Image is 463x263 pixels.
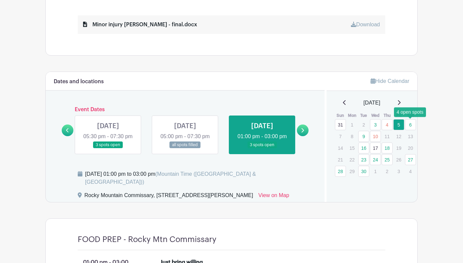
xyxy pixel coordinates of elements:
a: 16 [358,142,369,153]
div: Minor injury [PERSON_NAME] - final.docx [83,21,197,29]
p: 13 [405,131,416,141]
p: 2 [382,166,393,176]
p: 8 [347,131,358,141]
p: 22 [347,154,358,165]
th: Sun [335,112,346,119]
p: 1 [347,120,358,130]
a: 9 [358,131,369,142]
th: Tue [358,112,370,119]
th: Fri [393,112,405,119]
a: Download [351,22,380,27]
a: 28 [335,166,346,177]
a: View on Map [259,191,289,202]
a: 25 [382,154,393,165]
span: [DATE] [364,99,380,107]
p: 15 [347,143,358,153]
p: 14 [335,143,346,153]
a: 17 [370,142,381,153]
p: 20 [405,143,416,153]
th: Wed [370,112,381,119]
a: 24 [370,154,381,165]
a: 3 [370,119,381,130]
a: 30 [358,166,369,177]
a: Hide Calendar [371,78,409,84]
p: 19 [393,143,404,153]
a: 6 [405,119,416,130]
a: 23 [358,154,369,165]
a: 10 [370,131,381,142]
p: 3 [393,166,404,176]
h6: Dates and locations [54,79,104,85]
p: 29 [347,166,358,176]
div: Rocky Mountain Commissary, [STREET_ADDRESS][PERSON_NAME] [84,191,253,202]
a: 4 [382,119,393,130]
p: 1 [370,166,381,176]
a: 27 [405,154,416,165]
h4: FOOD PREP - Rocky Mtn Commissary [78,235,216,244]
th: Mon [346,112,358,119]
div: [DATE] 01:00 pm to 03:00 pm [85,170,317,186]
p: 26 [393,154,404,165]
p: 21 [335,154,346,165]
span: (Mountain Time ([GEOGRAPHIC_DATA] & [GEOGRAPHIC_DATA])) [85,171,256,185]
a: 5 [393,119,404,130]
p: 4 [405,166,416,176]
h6: Event Dates [73,107,297,113]
p: 7 [335,131,346,141]
p: 11 [382,131,393,141]
p: 2 [358,120,369,130]
a: 31 [335,119,346,130]
th: Thu [381,112,393,119]
a: 18 [382,142,393,153]
p: 12 [393,131,404,141]
div: 4 open spots [394,107,426,117]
